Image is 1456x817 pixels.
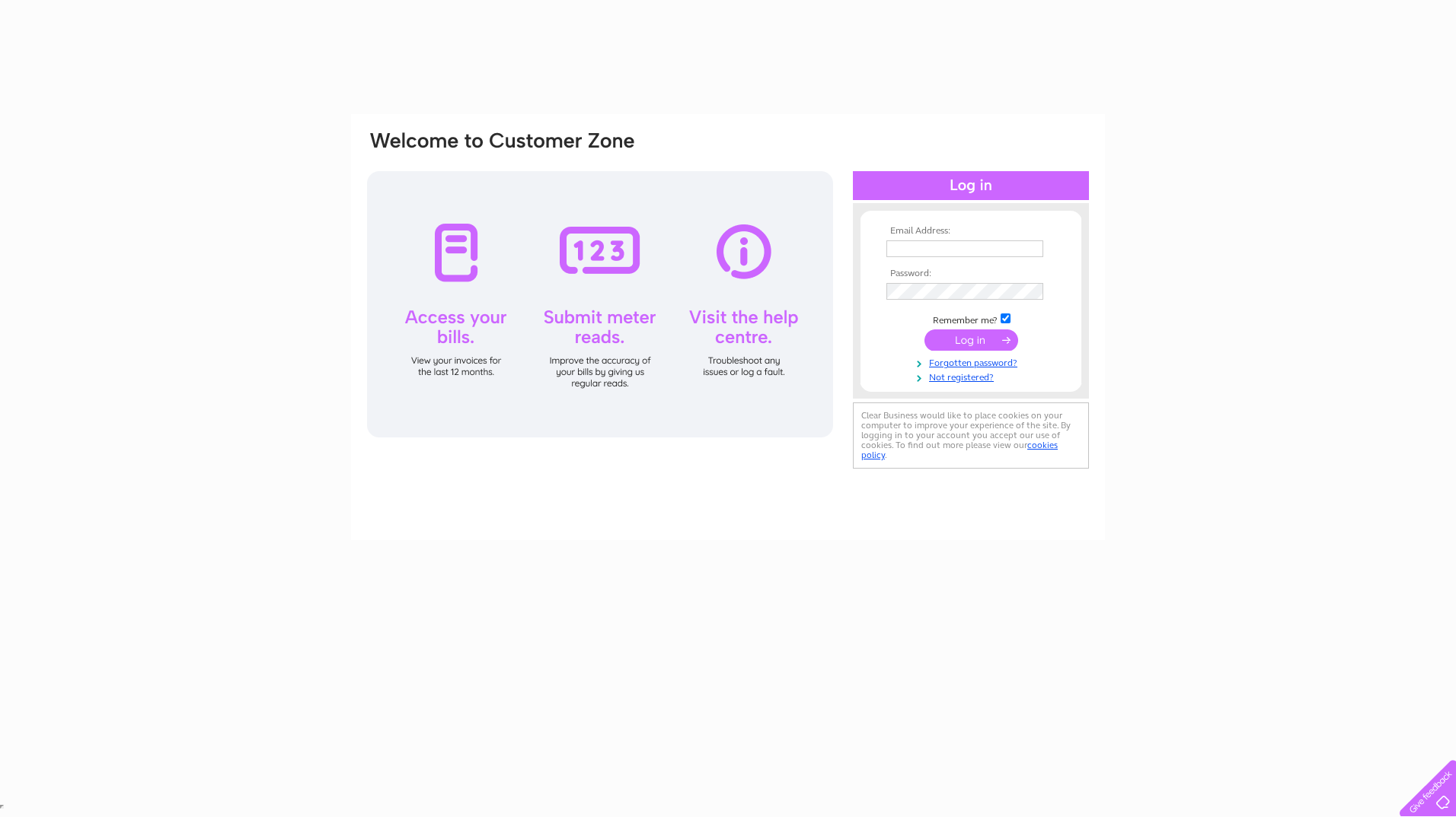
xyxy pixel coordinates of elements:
th: Email Address: [883,226,1059,237]
a: Forgotten password? [886,354,1059,369]
a: cookies policy [861,440,1058,460]
td: Remember me? [883,311,1059,326]
input: Submit [924,329,1018,351]
th: Password: [883,269,1059,279]
a: Not registered? [886,369,1059,383]
div: Clear Business would like to place cookies on your computer to improve your experience of the sit... [853,402,1089,469]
